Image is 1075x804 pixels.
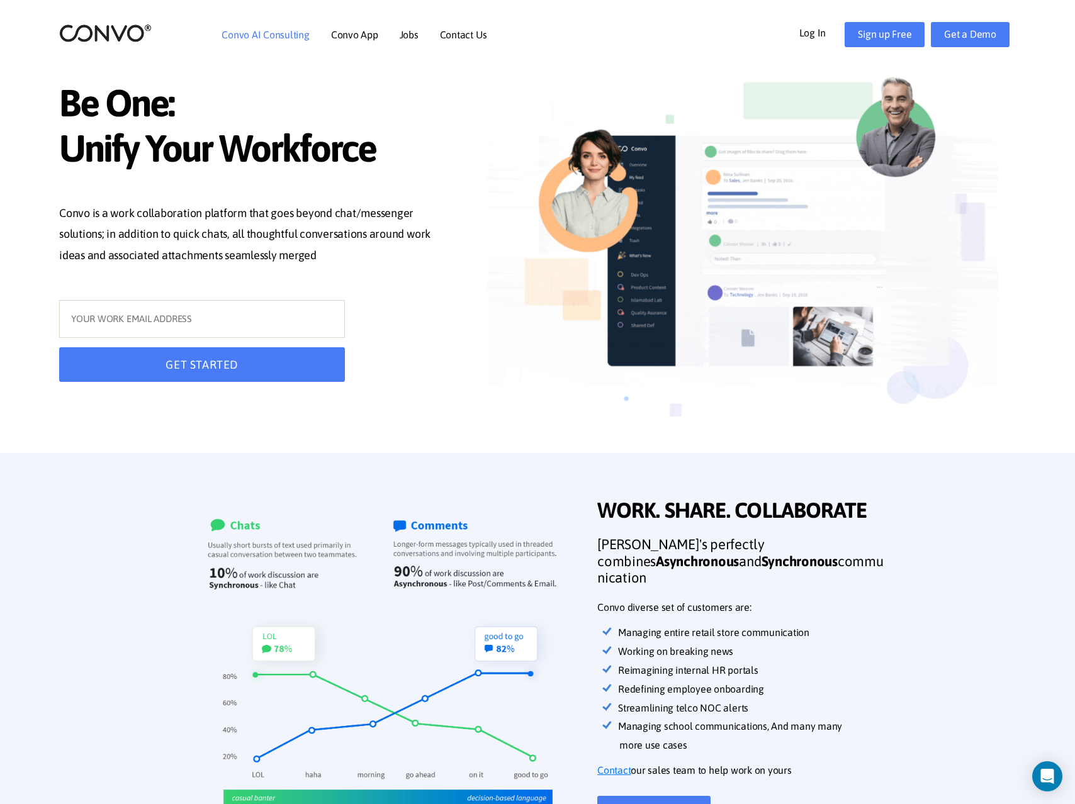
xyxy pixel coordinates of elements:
div: Open Intercom Messenger [1032,761,1062,791]
a: Convo App [331,30,378,40]
a: Get a Demo [931,22,1010,47]
a: Convo AI Consulting [222,30,309,40]
a: Log In [799,22,845,42]
button: GET STARTED [59,347,345,382]
img: logo_2.png [59,23,152,43]
a: Sign up Free [845,22,925,47]
p: our sales team to help work on yours [597,761,887,780]
span: WORK. SHARE. COLLABORATE [597,498,887,527]
li: Streamlining telco NOC alerts [619,699,887,718]
u: Contact [597,764,631,776]
li: Working on breaking news [619,642,887,661]
span: Unify Your Workforce [59,126,447,174]
span: Be One: [59,81,447,129]
a: Contact Us [440,30,487,40]
input: YOUR WORK EMAIL ADDRESS [59,300,345,338]
img: image_not_found [488,60,999,457]
li: Redefining employee onboarding [619,680,887,699]
a: Contact [597,761,631,780]
li: Managing school communications, And many many more use cases [619,717,887,755]
li: Reimagining internal HR portals [619,661,887,680]
li: Managing entire retail store communication [619,623,887,642]
strong: Synchronous [762,553,838,569]
p: Convo diverse set of customers are: [597,598,887,617]
strong: Asynchronous [656,553,739,569]
p: Convo is a work collaboration platform that goes beyond chat/messenger solutions; in addition to ... [59,203,447,269]
h3: [PERSON_NAME]'s perfectly combines and communication [597,536,887,595]
a: Jobs [400,30,419,40]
